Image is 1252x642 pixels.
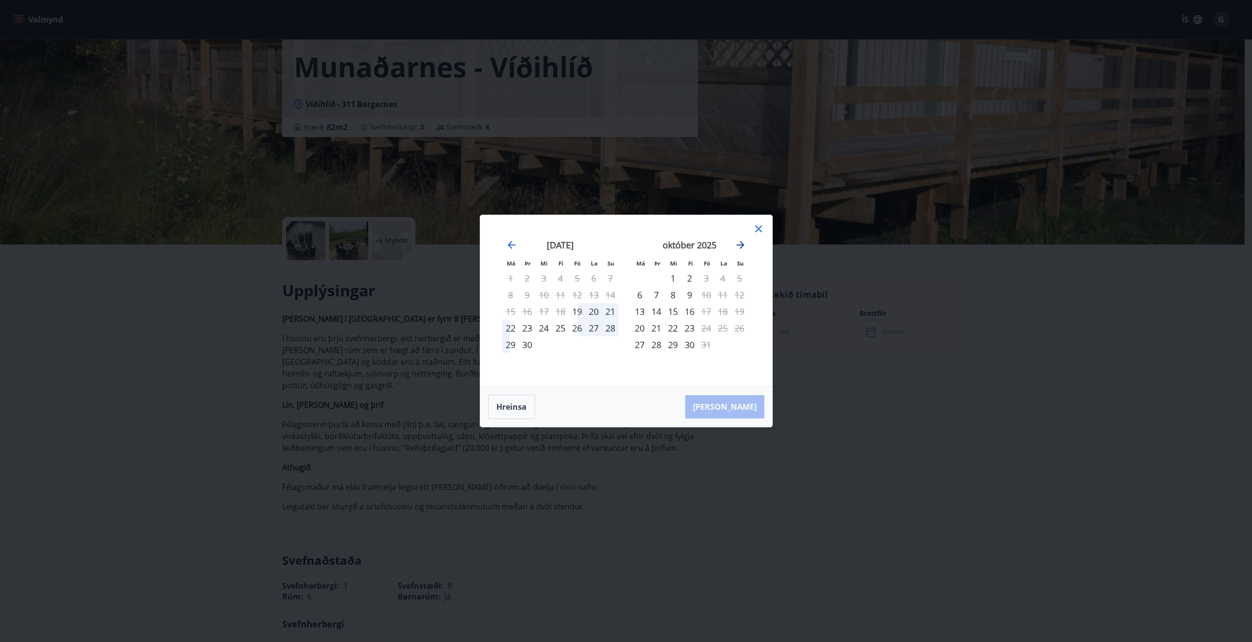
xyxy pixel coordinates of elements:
strong: október 2025 [663,239,716,251]
td: Choose miðvikudagur, 29. október 2025 as your check-in date. It’s available. [665,336,681,353]
div: Aðeins útritun í boði [698,270,715,287]
small: Þr [525,260,531,267]
td: Choose föstudagur, 19. september 2025 as your check-in date. It’s available. [569,303,585,320]
div: 23 [519,320,536,336]
td: Choose fimmtudagur, 9. október 2025 as your check-in date. It’s available. [681,287,698,303]
td: Not available. þriðjudagur, 16. september 2025 [519,303,536,320]
div: 24 [536,320,552,336]
td: Choose mánudagur, 13. október 2025 as your check-in date. It’s available. [631,303,648,320]
td: Choose mánudagur, 29. september 2025 as your check-in date. It’s available. [502,336,519,353]
td: Not available. mánudagur, 8. september 2025 [502,287,519,303]
div: 25 [552,320,569,336]
td: Choose sunnudagur, 28. september 2025 as your check-in date. It’s available. [602,320,619,336]
td: Choose mánudagur, 27. október 2025 as your check-in date. It’s available. [631,336,648,353]
td: Not available. mánudagur, 1. september 2025 [502,270,519,287]
div: 22 [665,320,681,336]
div: 1 [665,270,681,287]
td: Not available. laugardagur, 18. október 2025 [715,303,731,320]
strong: [DATE] [547,239,574,251]
div: Aðeins innritun í boði [631,336,648,353]
div: Aðeins innritun í boði [631,287,648,303]
div: 2 [681,270,698,287]
td: Not available. sunnudagur, 12. október 2025 [731,287,748,303]
td: Choose þriðjudagur, 7. október 2025 as your check-in date. It’s available. [648,287,665,303]
td: Choose þriðjudagur, 21. október 2025 as your check-in date. It’s available. [648,320,665,336]
td: Choose miðvikudagur, 1. október 2025 as your check-in date. It’s available. [665,270,681,287]
td: Not available. föstudagur, 24. október 2025 [698,320,715,336]
div: Aðeins innritun í boði [569,303,585,320]
div: Aðeins útritun í boði [698,303,715,320]
div: 23 [681,320,698,336]
div: 9 [681,287,698,303]
div: 29 [665,336,681,353]
td: Choose þriðjudagur, 23. september 2025 as your check-in date. It’s available. [519,320,536,336]
td: Not available. sunnudagur, 26. október 2025 [731,320,748,336]
div: Calendar [492,227,760,375]
div: Aðeins útritun í boði [698,320,715,336]
td: Choose föstudagur, 26. september 2025 as your check-in date. It’s available. [569,320,585,336]
td: Not available. miðvikudagur, 17. september 2025 [536,303,552,320]
td: Not available. laugardagur, 6. september 2025 [585,270,602,287]
div: Aðeins innritun í boði [631,303,648,320]
div: 20 [585,303,602,320]
td: Not available. sunnudagur, 7. september 2025 [602,270,619,287]
td: Choose miðvikudagur, 8. október 2025 as your check-in date. It’s available. [665,287,681,303]
small: Má [507,260,515,267]
td: Not available. sunnudagur, 5. október 2025 [731,270,748,287]
td: Not available. laugardagur, 4. október 2025 [715,270,731,287]
small: Fö [574,260,581,267]
div: 21 [648,320,665,336]
td: Choose laugardagur, 20. september 2025 as your check-in date. It’s available. [585,303,602,320]
div: 15 [665,303,681,320]
div: 14 [648,303,665,320]
td: Choose fimmtudagur, 16. október 2025 as your check-in date. It’s available. [681,303,698,320]
small: Mi [540,260,548,267]
td: Not available. mánudagur, 15. september 2025 [502,303,519,320]
button: Hreinsa [488,395,535,419]
td: Choose fimmtudagur, 23. október 2025 as your check-in date. It’s available. [681,320,698,336]
div: 26 [569,320,585,336]
td: Not available. þriðjudagur, 2. september 2025 [519,270,536,287]
td: Choose mánudagur, 22. september 2025 as your check-in date. It’s available. [502,320,519,336]
td: Choose mánudagur, 6. október 2025 as your check-in date. It’s available. [631,287,648,303]
div: 16 [681,303,698,320]
div: 28 [648,336,665,353]
td: Choose fimmtudagur, 25. september 2025 as your check-in date. It’s available. [552,320,569,336]
td: Choose þriðjudagur, 28. október 2025 as your check-in date. It’s available. [648,336,665,353]
small: Su [737,260,744,267]
small: Fi [559,260,563,267]
div: Move forward to switch to the next month. [735,239,746,251]
td: Choose þriðjudagur, 14. október 2025 as your check-in date. It’s available. [648,303,665,320]
small: Fi [688,260,693,267]
small: La [591,260,598,267]
div: 22 [502,320,519,336]
small: Þr [654,260,660,267]
div: Aðeins útritun í boði [698,336,715,353]
div: Move backward to switch to the previous month. [506,239,517,251]
small: Mi [670,260,677,267]
td: Choose miðvikudagur, 22. október 2025 as your check-in date. It’s available. [665,320,681,336]
td: Not available. sunnudagur, 19. október 2025 [731,303,748,320]
div: 21 [602,303,619,320]
td: Not available. föstudagur, 3. október 2025 [698,270,715,287]
td: Not available. miðvikudagur, 10. september 2025 [536,287,552,303]
td: Not available. föstudagur, 31. október 2025 [698,336,715,353]
div: Aðeins innritun í boði [631,320,648,336]
td: Not available. laugardagur, 11. október 2025 [715,287,731,303]
td: Choose miðvikudagur, 15. október 2025 as your check-in date. It’s available. [665,303,681,320]
td: Not available. föstudagur, 17. október 2025 [698,303,715,320]
td: Choose fimmtudagur, 2. október 2025 as your check-in date. It’s available. [681,270,698,287]
div: 29 [502,336,519,353]
small: La [720,260,727,267]
td: Not available. miðvikudagur, 3. september 2025 [536,270,552,287]
td: Choose laugardagur, 27. september 2025 as your check-in date. It’s available. [585,320,602,336]
td: Not available. föstudagur, 5. september 2025 [569,270,585,287]
td: Choose fimmtudagur, 30. október 2025 as your check-in date. It’s available. [681,336,698,353]
div: 27 [585,320,602,336]
div: 7 [648,287,665,303]
td: Not available. fimmtudagur, 4. september 2025 [552,270,569,287]
div: 28 [602,320,619,336]
td: Not available. þriðjudagur, 9. september 2025 [519,287,536,303]
td: Choose miðvikudagur, 24. september 2025 as your check-in date. It’s available. [536,320,552,336]
td: Not available. föstudagur, 12. september 2025 [569,287,585,303]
